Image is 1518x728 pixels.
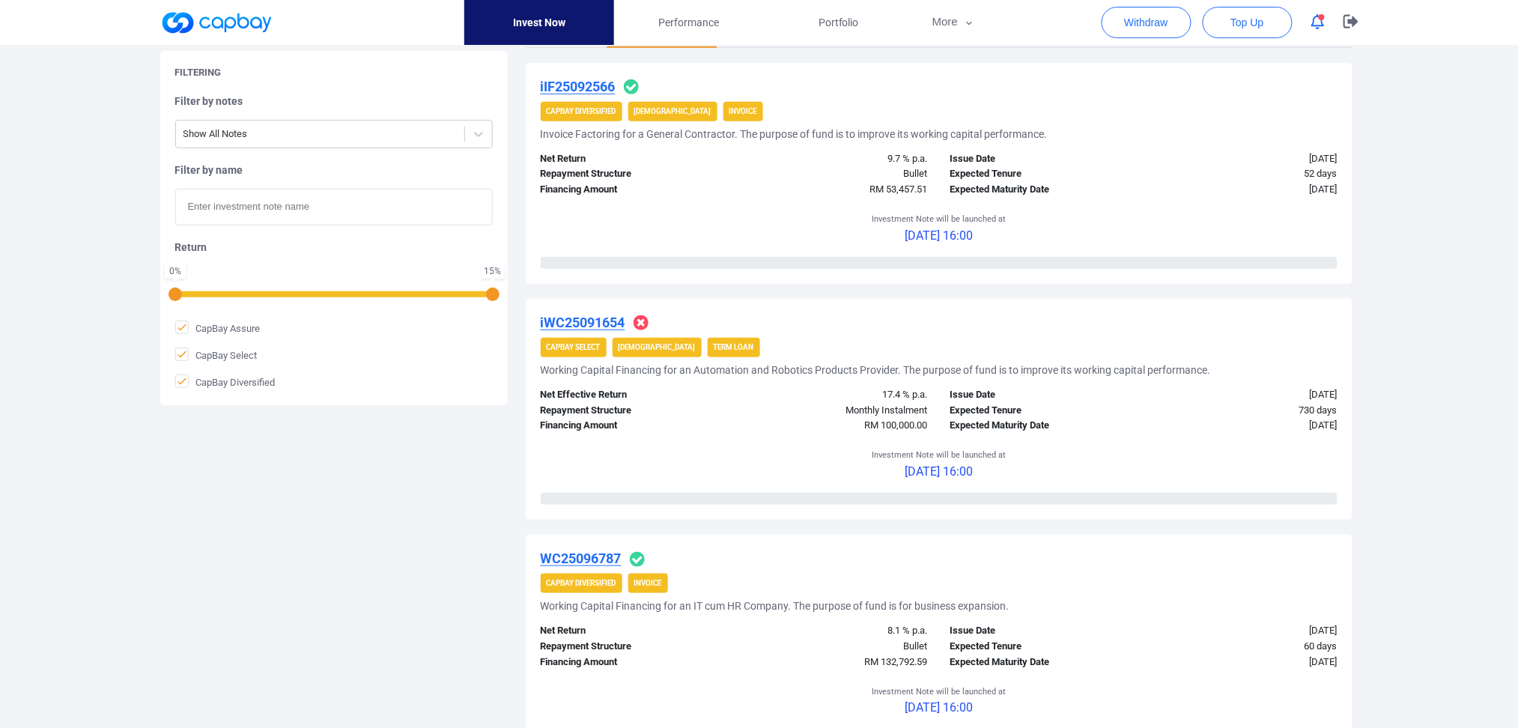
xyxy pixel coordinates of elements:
div: [DATE] [1144,655,1349,670]
div: Financing Amount [529,182,735,198]
div: Expected Tenure [939,166,1144,182]
div: 52 days [1144,166,1349,182]
strong: Term Loan [714,343,754,351]
h5: Working Capital Financing for an Automation and Robotics Products Provider. The purpose of fund i... [541,363,1211,377]
div: Expected Maturity Date [939,418,1144,434]
div: Net Return [529,623,735,639]
div: Issue Date [939,387,1144,403]
span: Top Up [1230,15,1263,30]
strong: Invoice [729,107,757,115]
p: [DATE] 16:00 [872,462,1006,482]
div: [DATE] [1144,623,1349,639]
p: Investment Note will be launched at [872,449,1006,462]
input: Enter investment note name [175,189,493,225]
div: 0 % [168,267,183,276]
strong: [DEMOGRAPHIC_DATA] [619,343,696,351]
h5: Filter by notes [175,94,493,108]
span: Portfolio [819,14,859,31]
strong: [DEMOGRAPHIC_DATA] [634,107,711,115]
strong: CapBay Select [547,343,601,351]
p: [DATE] 16:00 [872,226,1006,246]
div: Monthly Instalment [734,403,939,419]
p: Investment Note will be launched at [872,685,1006,699]
div: [DATE] [1144,182,1349,198]
h5: Filter by name [175,163,493,177]
span: Performance [658,14,719,31]
div: Financing Amount [529,655,735,670]
div: Issue Date [939,623,1144,639]
p: Investment Note will be launched at [872,213,1006,226]
strong: Invoice [634,579,662,587]
div: [DATE] [1144,418,1349,434]
h5: Invoice Factoring for a General Contractor. The purpose of fund is to improve its working capital... [541,127,1048,141]
div: Repayment Structure [529,403,735,419]
span: RM 100,000.00 [865,419,928,431]
div: Expected Maturity Date [939,182,1144,198]
strong: CapBay Diversified [547,579,616,587]
div: 8.1 % p.a. [734,623,939,639]
p: [DATE] 16:00 [872,698,1006,718]
div: Expected Maturity Date [939,655,1144,670]
span: CapBay Select [175,348,258,363]
strong: CapBay Diversified [547,107,616,115]
div: Repayment Structure [529,166,735,182]
div: [DATE] [1144,387,1349,403]
div: Issue Date [939,151,1144,167]
div: Expected Tenure [939,639,1144,655]
u: iWC25091654 [541,315,625,330]
div: 60 days [1144,639,1349,655]
div: [DATE] [1144,151,1349,167]
u: WC25096787 [541,550,622,566]
h5: Filtering [175,66,222,79]
div: 15 % [485,267,502,276]
span: RM 53,457.51 [870,183,928,195]
div: 9.7 % p.a. [734,151,939,167]
button: Top Up [1203,7,1293,38]
button: Withdraw [1102,7,1191,38]
div: Bullet [734,639,939,655]
span: CapBay Assure [175,321,261,336]
u: iIF25092566 [541,79,616,94]
div: Bullet [734,166,939,182]
h5: Working Capital Financing for an IT cum HR Company. The purpose of fund is for business expansion. [541,599,1010,613]
div: Expected Tenure [939,403,1144,419]
div: Financing Amount [529,418,735,434]
div: Net Return [529,151,735,167]
span: RM 132,792.59 [865,656,928,667]
h5: Return [175,240,493,254]
div: 17.4 % p.a. [734,387,939,403]
span: CapBay Diversified [175,374,276,389]
div: Repayment Structure [529,639,735,655]
div: Net Effective Return [529,387,735,403]
div: 730 days [1144,403,1349,419]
